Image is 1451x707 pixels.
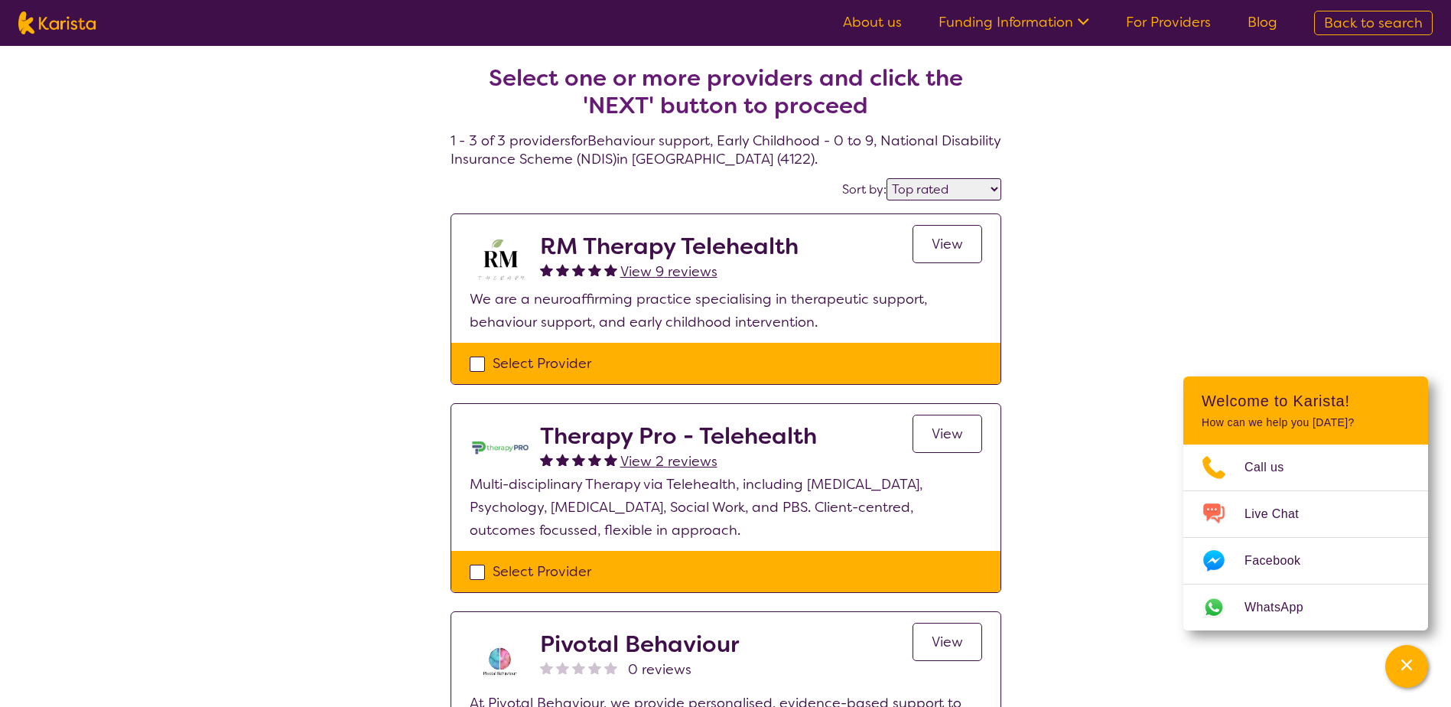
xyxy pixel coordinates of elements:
[1126,13,1211,31] a: For Providers
[1314,11,1433,35] a: Back to search
[843,13,902,31] a: About us
[932,235,963,253] span: View
[913,415,982,453] a: View
[470,630,531,692] img: wj9hjhqjgkysxqt1appg.png
[588,263,601,276] img: fullstar
[470,233,531,288] img: b3hjthhf71fnbidirs13.png
[842,181,887,197] label: Sort by:
[1244,503,1317,526] span: Live Chat
[18,11,96,34] img: Karista logo
[1248,13,1277,31] a: Blog
[540,661,553,674] img: nonereviewstar
[913,225,982,263] a: View
[1244,549,1319,572] span: Facebook
[913,623,982,661] a: View
[588,661,601,674] img: nonereviewstar
[932,425,963,443] span: View
[540,263,553,276] img: fullstar
[620,452,717,471] span: View 2 reviews
[628,658,691,681] span: 0 reviews
[572,661,585,674] img: nonereviewstar
[939,13,1089,31] a: Funding Information
[451,28,1001,168] h4: 1 - 3 of 3 providers for Behaviour support , Early Childhood - 0 to 9 , National Disability Insur...
[1183,445,1428,630] ul: Choose channel
[604,263,617,276] img: fullstar
[932,633,963,651] span: View
[1385,645,1428,688] button: Channel Menu
[1183,585,1428,630] a: Web link opens in a new tab.
[540,453,553,466] img: fullstar
[470,288,982,334] p: We are a neuroaffirming practice specialising in therapeutic support, behaviour support, and earl...
[540,233,799,260] h2: RM Therapy Telehealth
[572,263,585,276] img: fullstar
[1324,14,1423,32] span: Back to search
[1244,596,1322,619] span: WhatsApp
[572,453,585,466] img: fullstar
[620,262,717,281] span: View 9 reviews
[540,422,817,450] h2: Therapy Pro - Telehealth
[604,453,617,466] img: fullstar
[556,453,569,466] img: fullstar
[469,64,983,119] h2: Select one or more providers and click the 'NEXT' button to proceed
[556,263,569,276] img: fullstar
[470,473,982,542] p: Multi-disciplinary Therapy via Telehealth, including [MEDICAL_DATA], Psychology, [MEDICAL_DATA], ...
[604,661,617,674] img: nonereviewstar
[588,453,601,466] img: fullstar
[1183,376,1428,630] div: Channel Menu
[1244,456,1303,479] span: Call us
[556,661,569,674] img: nonereviewstar
[620,260,717,283] a: View 9 reviews
[540,630,740,658] h2: Pivotal Behaviour
[1202,392,1410,410] h2: Welcome to Karista!
[620,450,717,473] a: View 2 reviews
[1202,416,1410,429] p: How can we help you [DATE]?
[470,422,531,473] img: lehxprcbtunjcwin5sb4.jpg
